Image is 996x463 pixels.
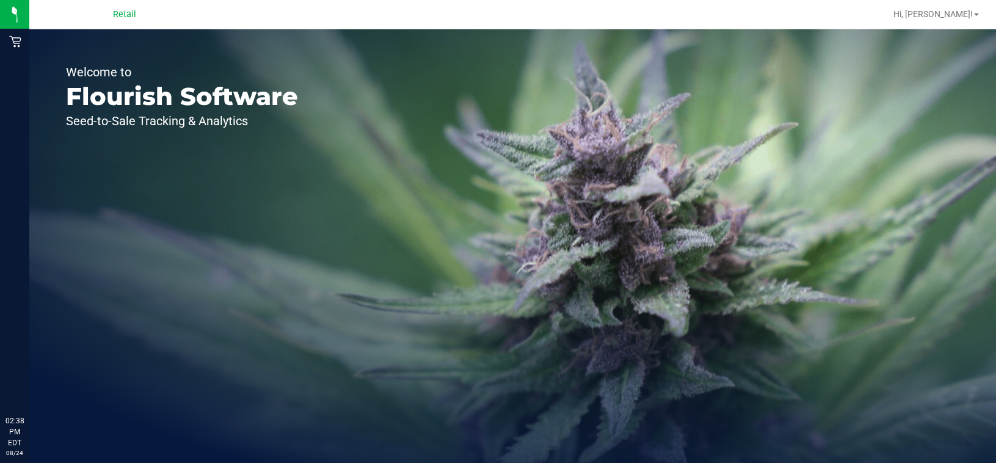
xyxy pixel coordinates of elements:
span: Hi, [PERSON_NAME]! [893,9,973,19]
p: Flourish Software [66,84,298,109]
p: Seed-to-Sale Tracking & Analytics [66,115,298,127]
p: 02:38 PM EDT [5,415,24,448]
p: 08/24 [5,448,24,458]
span: Retail [113,9,136,20]
iframe: Resource center [12,365,49,402]
inline-svg: Retail [9,35,21,48]
p: Welcome to [66,66,298,78]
